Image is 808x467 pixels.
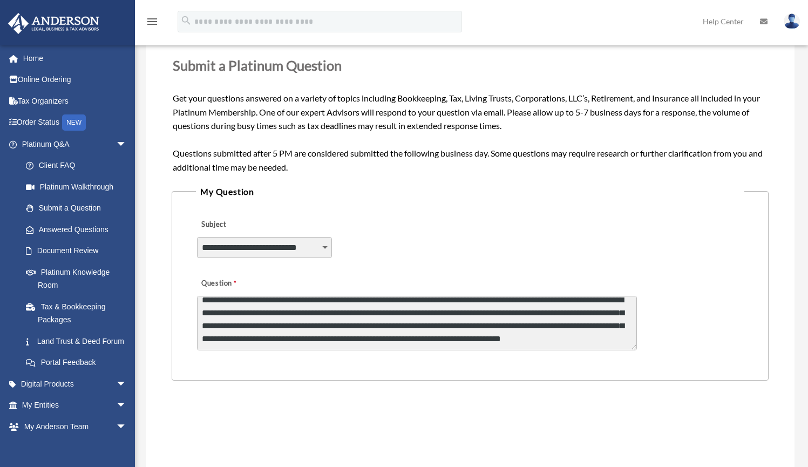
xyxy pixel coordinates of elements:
[15,219,143,240] a: Answered Questions
[15,240,143,262] a: Document Review
[62,114,86,131] div: NEW
[197,217,300,232] label: Subject
[15,198,138,219] a: Submit a Question
[116,373,138,395] span: arrow_drop_down
[173,57,342,73] span: Submit a Platinum Question
[146,19,159,28] a: menu
[196,184,744,199] legend: My Question
[8,48,143,69] a: Home
[197,276,281,291] label: Question
[5,13,103,34] img: Anderson Advisors Platinum Portal
[15,296,143,330] a: Tax & Bookkeeping Packages
[784,13,800,29] img: User Pic
[8,112,143,134] a: Order StatusNEW
[15,155,143,177] a: Client FAQ
[116,133,138,155] span: arrow_drop_down
[15,176,143,198] a: Platinum Walkthrough
[15,352,143,374] a: Portal Feedback
[8,69,143,91] a: Online Ordering
[8,373,143,395] a: Digital Productsarrow_drop_down
[175,414,339,456] iframe: reCAPTCHA
[116,395,138,417] span: arrow_drop_down
[116,416,138,438] span: arrow_drop_down
[8,416,143,437] a: My Anderson Teamarrow_drop_down
[15,261,143,296] a: Platinum Knowledge Room
[15,330,143,352] a: Land Trust & Deed Forum
[8,90,143,112] a: Tax Organizers
[8,395,143,416] a: My Entitiesarrow_drop_down
[146,15,159,28] i: menu
[8,133,143,155] a: Platinum Q&Aarrow_drop_down
[180,15,192,26] i: search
